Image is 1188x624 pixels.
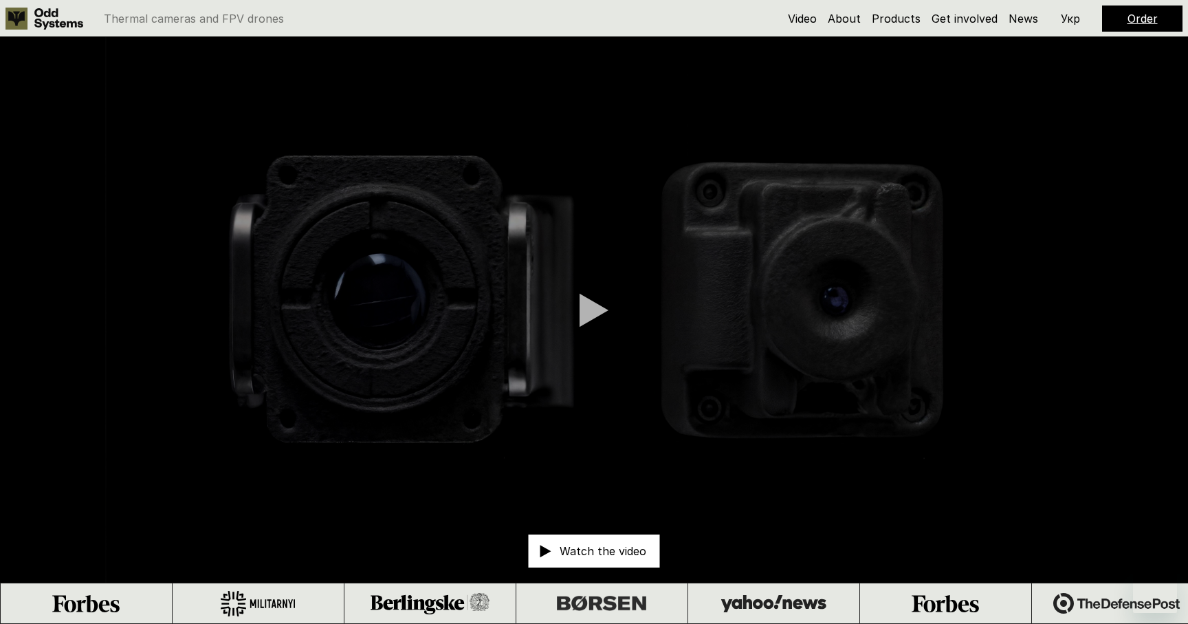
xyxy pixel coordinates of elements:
[104,13,284,24] p: Thermal cameras and FPV drones
[828,12,861,25] a: About
[872,12,921,25] a: Products
[932,12,998,25] a: Get involved
[1009,12,1038,25] a: News
[1061,13,1080,24] p: Укр
[1133,569,1177,613] iframe: Button to launch messaging window
[560,546,646,557] p: Watch the video
[1127,12,1158,25] a: Order
[788,12,817,25] a: Video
